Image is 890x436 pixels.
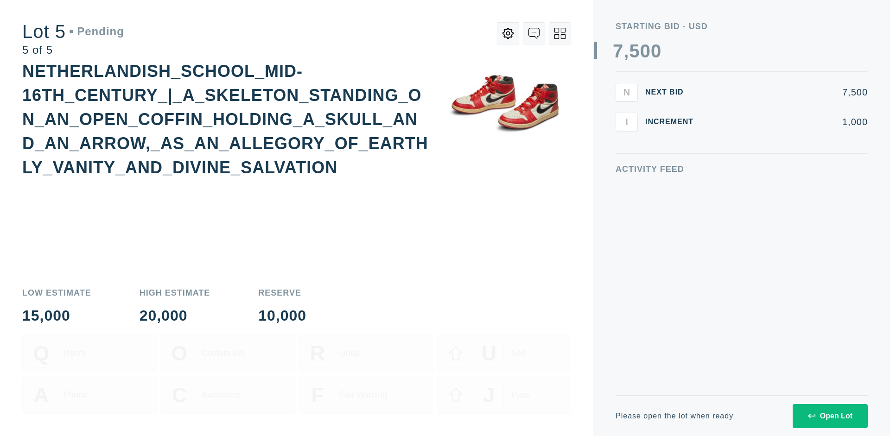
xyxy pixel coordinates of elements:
div: 0 [651,42,661,60]
div: Starting Bid - USD [616,22,868,31]
button: I [616,113,638,131]
div: 10,000 [258,308,306,323]
span: I [625,116,628,127]
button: N [616,83,638,101]
div: Increment [645,118,701,126]
div: 0 [640,42,651,60]
div: , [623,42,629,227]
div: Activity Feed [616,165,868,173]
div: 1,000 [708,117,868,126]
div: 7 [613,42,623,60]
div: Please open the lot when ready [616,412,733,420]
div: Next Bid [645,88,701,96]
div: 7,500 [708,88,868,97]
div: Reserve [258,289,306,297]
div: NETHERLANDISH_SCHOOL_MID-16TH_CENTURY_|_A_SKELETON_STANDING_ON_AN_OPEN_COFFIN_HOLDING_A_SKULL_AND... [22,62,428,177]
div: Open Lot [808,412,852,420]
div: Pending [70,26,124,37]
div: 5 [629,42,640,60]
span: N [623,87,630,97]
div: 5 of 5 [22,44,124,56]
div: 15,000 [22,308,91,323]
div: High Estimate [140,289,210,297]
div: Lot 5 [22,22,124,41]
div: Low Estimate [22,289,91,297]
button: Open Lot [793,404,868,428]
div: 20,000 [140,308,210,323]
